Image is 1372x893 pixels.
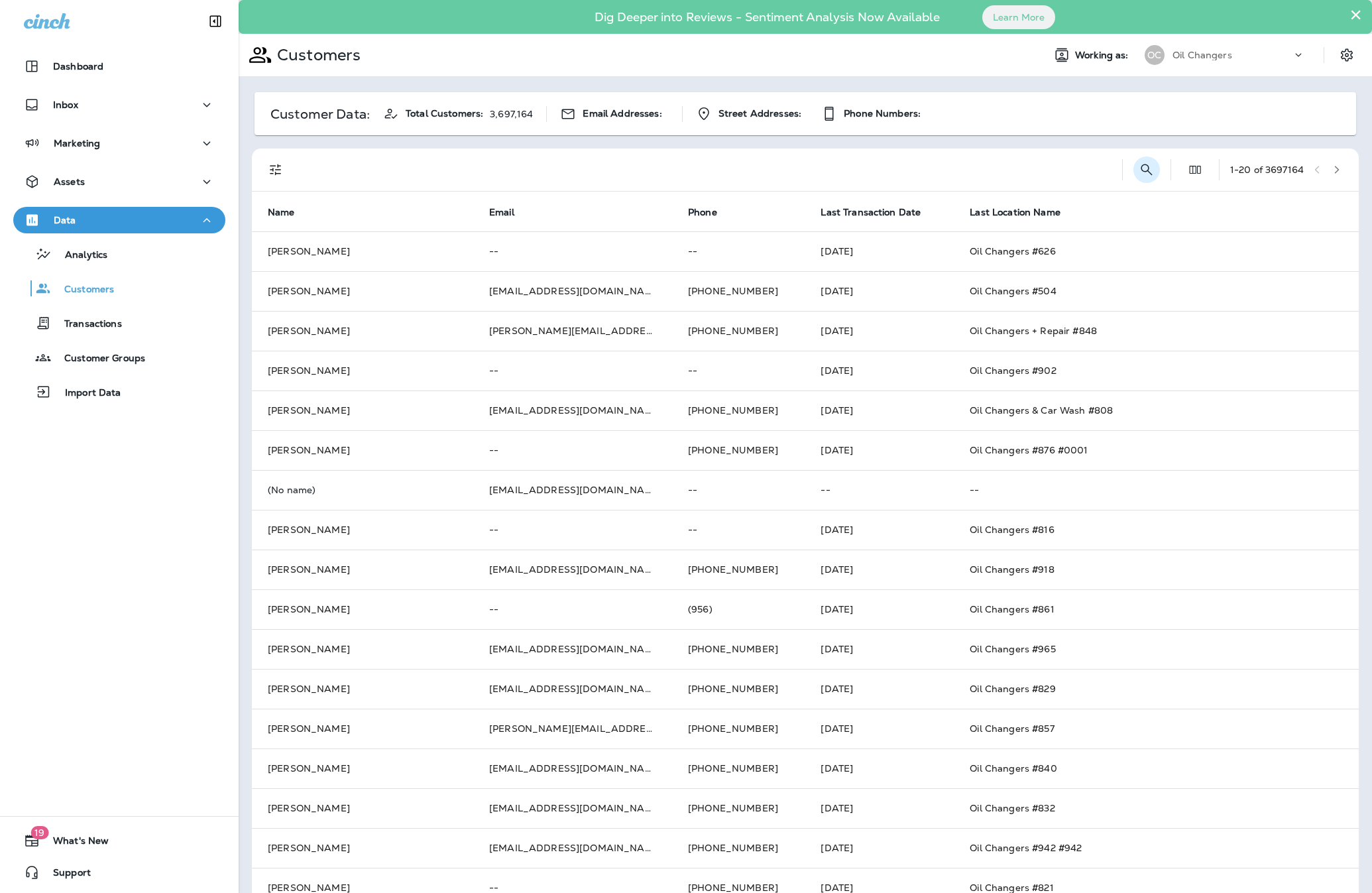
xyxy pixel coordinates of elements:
span: Oil Changers #902 [970,365,1056,377]
span: Oil Changers #965 [970,643,1055,655]
td: [DATE] [805,510,954,550]
p: (No name) [268,485,457,495]
td: [DATE] [805,390,954,430]
td: [DATE] [805,351,954,390]
p: Dig Deeper into Reviews - Sentiment Analysis Now Available [556,15,978,19]
p: -- [489,246,656,257]
td: [PHONE_NUMBER] [672,430,805,470]
span: 19 [30,826,48,839]
span: Oil Changers #832 [970,802,1055,814]
span: Oil Changers #816 [970,524,1054,536]
button: 19What's New [13,827,225,854]
p: 3,697,164 [490,109,533,119]
span: Oil Changers #861 [970,603,1054,615]
span: Email [489,207,514,218]
button: Dashboard [13,53,225,80]
p: Assets [54,176,85,187]
p: -- [688,365,789,376]
button: Filters [262,156,289,183]
button: Inbox [13,91,225,118]
p: Customer Data: [270,109,370,119]
button: Transactions [13,309,225,337]
td: [PERSON_NAME] [252,430,473,470]
span: Last Location Name [970,206,1078,218]
td: [PERSON_NAME] [252,550,473,589]
button: Marketing [13,130,225,156]
span: Oil Changers #918 [970,564,1054,575]
p: Oil Changers [1172,50,1232,60]
span: Last Transaction Date [821,206,938,218]
span: Support [40,867,91,883]
td: [PERSON_NAME] [252,788,473,828]
p: Customers [51,284,114,296]
td: [PERSON_NAME][EMAIL_ADDRESS][DOMAIN_NAME] [473,709,672,748]
button: Data [13,207,225,233]
span: Oil Changers #829 [970,683,1055,695]
button: Close [1349,4,1362,25]
td: [DATE] [805,748,954,788]
p: Data [54,215,76,225]
button: Customer Groups [13,343,225,371]
span: Last Location Name [970,207,1060,218]
td: [EMAIL_ADDRESS][DOMAIN_NAME] [473,390,672,430]
p: Dashboard [53,61,103,72]
p: -- [688,524,789,535]
td: [PERSON_NAME] [252,351,473,390]
div: OC [1145,45,1165,65]
td: [DATE] [805,788,954,828]
span: Phone [688,206,734,218]
td: [EMAIL_ADDRESS][DOMAIN_NAME] [473,828,672,868]
p: -- [489,445,656,455]
p: -- [489,604,656,615]
td: [PHONE_NUMBER] [672,828,805,868]
span: Oil Changers + Repair #848 [970,325,1097,337]
p: Inbox [53,99,78,110]
td: [DATE] [805,311,954,351]
span: Oil Changers #840 [970,762,1057,774]
button: Support [13,859,225,886]
td: [PERSON_NAME] [252,828,473,868]
p: -- [489,882,656,893]
td: [EMAIL_ADDRESS][DOMAIN_NAME] [473,629,672,669]
td: [EMAIL_ADDRESS][DOMAIN_NAME] [473,748,672,788]
td: [PHONE_NUMBER] [672,788,805,828]
td: [PHONE_NUMBER] [672,311,805,351]
td: [PHONE_NUMBER] [672,271,805,311]
span: Phone Numbers: [844,108,921,119]
span: Oil Changers #857 [970,723,1054,735]
button: Learn More [982,5,1055,29]
button: Assets [13,168,225,195]
td: [DATE] [805,709,954,748]
td: [DATE] [805,589,954,629]
td: [EMAIL_ADDRESS][DOMAIN_NAME] [473,271,672,311]
span: Oil Changers #942 #942 [970,842,1082,854]
td: [DATE] [805,231,954,271]
td: [PERSON_NAME][EMAIL_ADDRESS][PERSON_NAME][DOMAIN_NAME] [473,311,672,351]
td: [DATE] [805,430,954,470]
td: [PHONE_NUMBER] [672,748,805,788]
td: [EMAIL_ADDRESS][DOMAIN_NAME] [473,470,672,510]
td: [PERSON_NAME] [252,629,473,669]
span: Email [489,206,532,218]
button: Customers [13,274,225,302]
p: -- [688,246,789,257]
td: [EMAIL_ADDRESS][DOMAIN_NAME] [473,669,672,709]
p: Import Data [52,387,121,400]
td: (956) [672,589,805,629]
span: Oil Changers #626 [970,245,1055,257]
span: Working as: [1075,50,1131,61]
td: [PERSON_NAME] [252,231,473,271]
button: Edit Fields [1182,156,1208,183]
button: Collapse Sidebar [197,8,234,34]
p: Transactions [51,318,122,331]
p: Customer Groups [51,353,145,365]
button: Analytics [13,240,225,268]
p: -- [489,365,656,376]
button: Settings [1335,43,1359,67]
td: [EMAIL_ADDRESS][DOMAIN_NAME] [473,550,672,589]
span: Oil Changers #876 #0001 [970,444,1088,456]
span: Total Customers: [406,108,483,119]
td: [PERSON_NAME] [252,669,473,709]
td: [PERSON_NAME] [252,709,473,748]
button: Search Customers [1133,156,1160,183]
